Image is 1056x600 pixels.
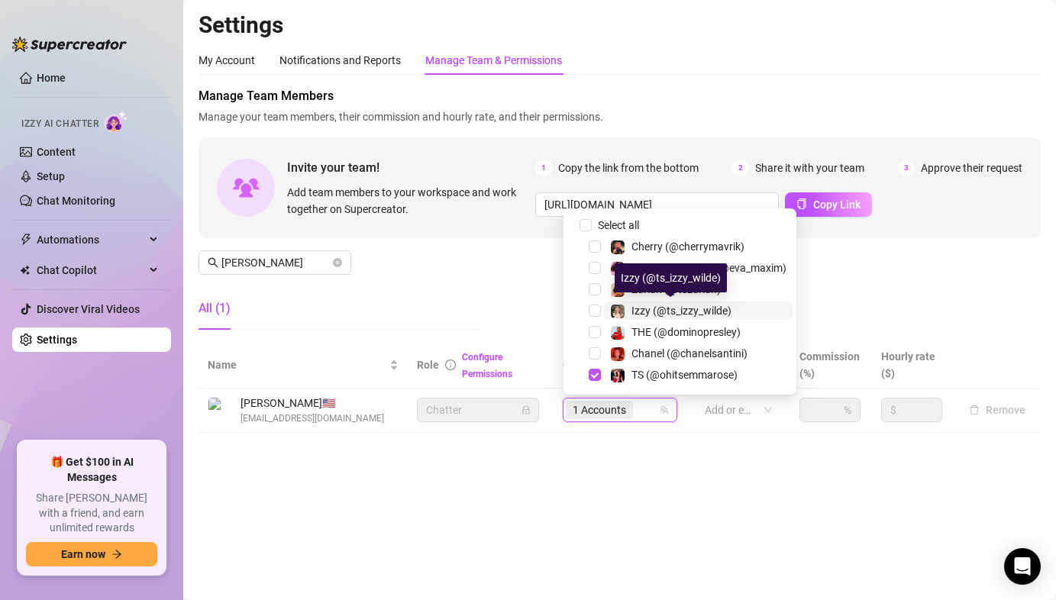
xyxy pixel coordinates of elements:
span: Select tree node [589,262,601,274]
span: Select tree node [589,305,601,317]
span: copy [796,198,807,209]
span: THE (@dominopresley) [631,326,741,338]
span: Izzy AI Chatter [21,117,98,131]
span: Approve their request [921,160,1022,176]
span: [PERSON_NAME] (@eva_maxim) [631,262,786,274]
span: Creator accounts [563,356,664,373]
span: Copy Link [813,198,861,211]
span: Share it with your team [755,160,864,176]
button: Copy Link [785,192,872,217]
span: Invite your team! [287,158,535,177]
button: Earn nowarrow-right [26,542,157,566]
div: Open Intercom Messenger [1004,548,1041,585]
div: My Account [199,52,255,69]
span: [EMAIL_ADDRESS][DOMAIN_NAME] [241,411,384,426]
img: AI Chatter [105,111,128,133]
a: Chat Monitoring [37,195,115,207]
span: info-circle [445,360,456,370]
span: 1 Accounts [573,402,626,418]
span: 3 [898,160,915,176]
span: 2 [732,160,749,176]
span: Manage your team members, their commission and hourly rate, and their permissions. [199,108,1041,125]
span: Izzy (@ts_izzy_wilde) [631,305,731,317]
span: 1 [535,160,552,176]
span: [PERSON_NAME] 🇺🇸 [241,395,384,411]
span: arrow-right [111,549,122,560]
img: Zariah (@tszariah) [611,283,625,297]
img: Chat Copilot [20,265,30,276]
a: Configure Permissions [462,352,512,379]
button: close-circle [333,258,342,267]
span: Cherry (@cherrymavrik) [631,240,744,253]
img: Harold Bandril [208,398,234,423]
span: Chat Copilot [37,258,145,282]
span: Select tree node [589,240,601,253]
span: Role [417,359,439,371]
div: Notifications and Reports [279,52,401,69]
span: Select tree node [589,326,601,338]
th: Name [199,342,408,389]
span: Select tree node [589,369,601,381]
span: thunderbolt [20,234,32,246]
span: Manage Team Members [199,87,1041,105]
a: Setup [37,170,65,182]
span: team [660,405,669,415]
span: TS (@ohitsemmarose) [631,369,738,381]
span: Copy the link from the bottom [558,160,699,176]
img: Izzy (@ts_izzy_wilde) [611,305,625,318]
span: lock [522,405,531,415]
div: All (1) [199,299,231,318]
span: Select all [592,217,645,234]
span: 🎁 Get $100 in AI Messages [26,455,157,485]
span: Select tree node [589,347,601,360]
img: logo-BBDzfeDw.svg [12,37,127,52]
button: Remove [963,401,1032,419]
div: Manage Team & Permissions [425,52,562,69]
span: Automations [37,227,145,252]
img: TS (@ohitsemmarose) [611,369,625,382]
th: Hourly rate ($) [872,342,954,389]
span: Select tree node [589,283,601,295]
img: THE (@dominopresley) [611,326,625,340]
div: Izzy (@ts_izzy_wilde) [615,263,727,292]
span: Chatter [426,398,530,421]
span: Earn now [61,548,105,560]
span: Chanel (@chanelsantini) [631,347,748,360]
th: Commission (%) [790,342,872,389]
a: Content [37,146,76,158]
a: Home [37,72,66,84]
span: 1 Accounts [566,401,633,419]
span: Name [208,356,386,373]
a: Settings [37,334,77,346]
span: search [208,257,218,268]
img: Cherry (@cherrymavrik) [611,240,625,254]
span: Share [PERSON_NAME] with a friend, and earn unlimited rewards [26,491,157,536]
a: Discover Viral Videos [37,303,140,315]
img: Eva (@eva_maxim) [611,262,625,276]
h2: Settings [199,11,1041,40]
input: Search members [221,254,330,271]
img: Chanel (@chanelsantini) [611,347,625,361]
span: Add team members to your workspace and work together on Supercreator. [287,184,529,218]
